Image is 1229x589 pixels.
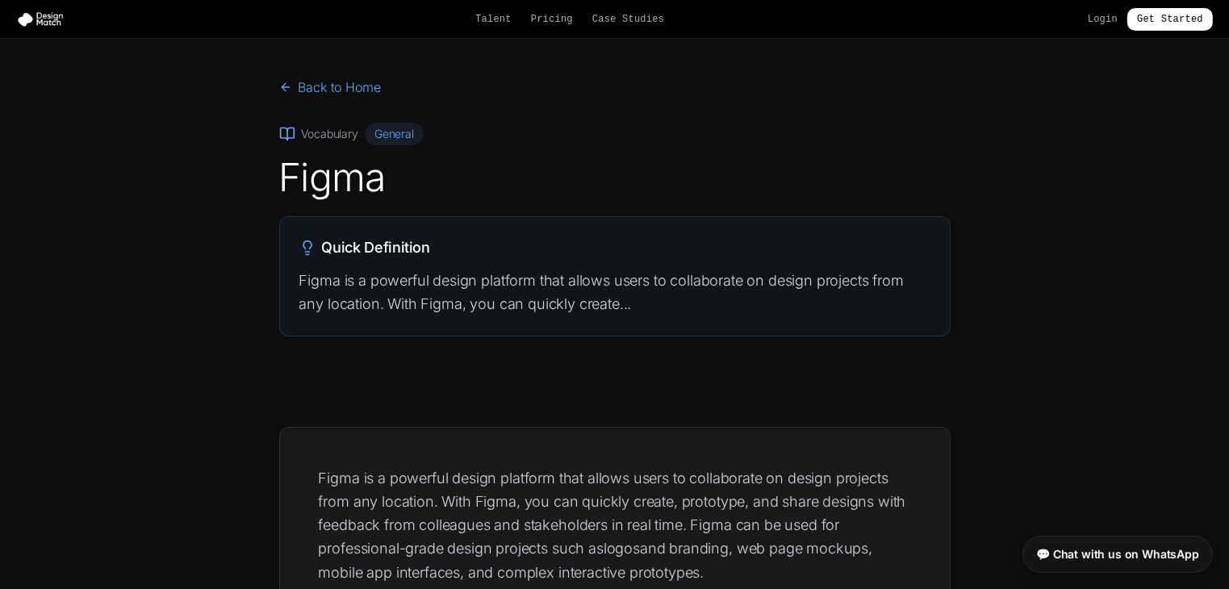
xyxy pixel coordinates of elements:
[302,126,358,142] span: Vocabulary
[531,13,573,26] a: Pricing
[365,123,424,145] span: General
[475,13,512,26] a: Talent
[1022,536,1213,573] a: 💬 Chat with us on WhatsApp
[299,269,930,316] p: Figma is a powerful design platform that allows users to collaborate on design projects from any ...
[1127,8,1213,31] a: Get Started
[279,77,381,97] a: Back to Home
[1088,13,1118,26] a: Login
[604,540,640,557] a: logos
[319,466,911,584] p: Figma is a powerful design platform that allows users to collaborate on design projects from any ...
[279,158,951,197] h1: Figma
[592,13,664,26] a: Case Studies
[16,11,71,27] img: Design Match
[299,236,930,259] h2: Quick Definition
